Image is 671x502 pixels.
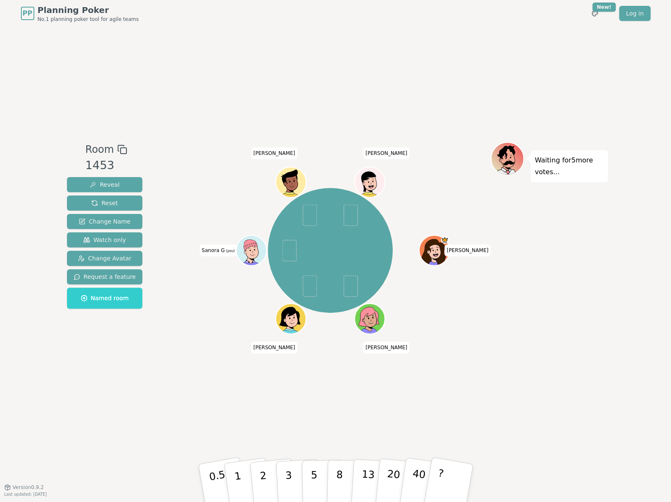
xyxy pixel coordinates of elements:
span: Click to change your name [363,147,409,159]
span: (you) [225,249,235,253]
span: Reset [91,199,118,207]
span: Request a feature [74,273,136,281]
button: Request a feature [67,269,143,284]
span: Click to change your name [445,245,491,256]
button: Named room [67,288,143,309]
button: New! [587,6,602,21]
a: Log in [619,6,650,21]
span: Reveal [90,180,119,189]
span: Tressa is the host [441,236,448,244]
span: No.1 planning poker tool for agile teams [38,16,139,23]
span: Named room [81,294,129,302]
button: Change Name [67,214,143,229]
button: Watch only [67,232,143,247]
button: Change Avatar [67,251,143,266]
span: Click to change your name [251,147,297,159]
span: Change Name [79,217,130,226]
span: Room [85,142,114,157]
a: PPPlanning PokerNo.1 planning poker tool for agile teams [21,4,139,23]
p: Waiting for 5 more votes... [535,154,604,178]
div: 1453 [85,157,127,174]
span: PP [23,8,32,18]
button: Click to change your avatar [237,236,266,265]
span: Watch only [83,236,126,244]
button: Reset [67,196,143,211]
span: Click to change your name [251,342,297,353]
span: Click to change your name [200,245,237,256]
button: Reveal [67,177,143,192]
div: New! [592,3,616,12]
span: Change Avatar [78,254,131,263]
span: Click to change your name [363,342,409,353]
span: Planning Poker [38,4,139,16]
span: Last updated: [DATE] [4,492,47,497]
span: Version 0.9.2 [13,484,44,491]
button: Version0.9.2 [4,484,44,491]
